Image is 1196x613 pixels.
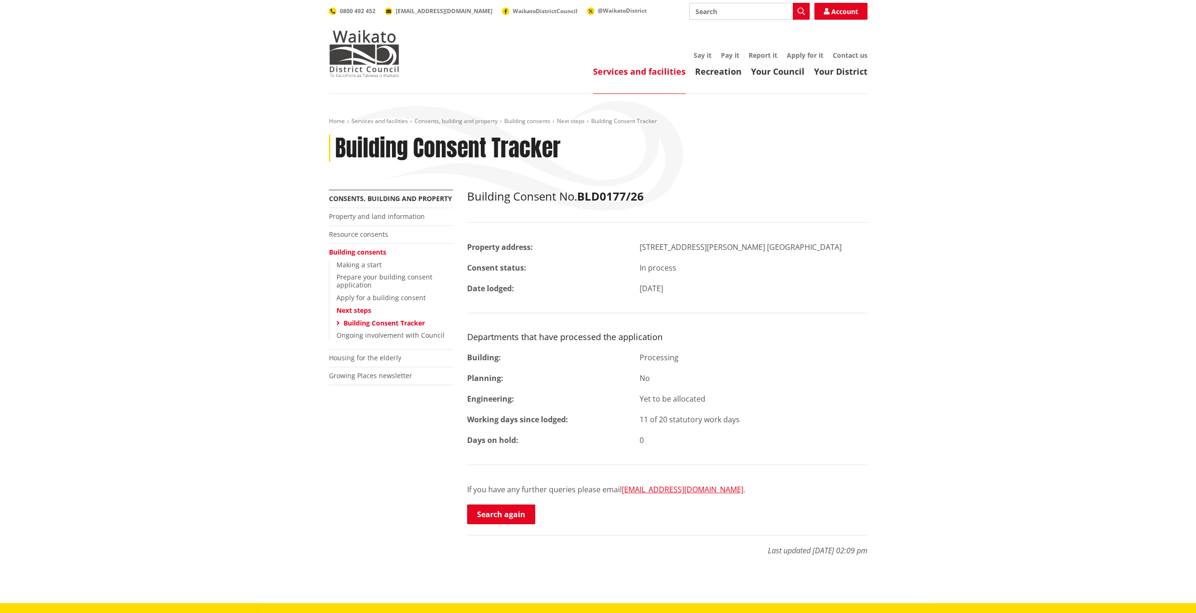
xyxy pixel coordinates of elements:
[751,66,805,77] a: Your Council
[633,372,875,384] div: No
[396,7,492,15] span: [EMAIL_ADDRESS][DOMAIN_NAME]
[335,135,561,162] h1: Building Consent Tracker
[689,3,810,20] input: Search input
[622,484,743,495] a: [EMAIL_ADDRESS][DOMAIN_NAME]
[329,353,401,362] a: Housing for the elderly
[336,272,432,289] a: Prepare your building consent application
[833,51,868,60] a: Contact us
[467,352,501,363] strong: Building:
[467,190,868,203] h2: Building Consent No.
[633,352,875,363] div: Processing
[467,263,526,273] strong: Consent status:
[467,283,514,294] strong: Date lodged:
[467,484,868,495] p: If you have any further queries please email .
[593,66,686,77] a: Services and facilities
[633,414,875,425] div: 11 of 20 statutory work days
[329,7,375,15] a: 0800 492 452
[633,393,875,404] div: Yet to be allocated
[587,7,647,15] a: @WaikatoDistrict
[336,293,426,302] a: Apply for a building consent
[329,30,399,77] img: Waikato District Council - Te Kaunihera aa Takiwaa o Waikato
[694,51,711,60] a: Say it
[695,66,742,77] a: Recreation
[591,117,657,125] span: Building Consent Tracker
[557,117,585,125] a: Next steps
[504,117,550,125] a: Building consents
[502,7,578,15] a: WaikatoDistrictCouncil
[336,331,445,340] a: Ongoing involvement with Council
[414,117,498,125] a: Consents, building and property
[329,212,425,221] a: Property and land information
[513,7,578,15] span: WaikatoDistrictCouncil
[352,117,408,125] a: Services and facilities
[814,66,868,77] a: Your District
[467,332,868,342] h3: Departments that have processed the application
[329,117,868,125] nav: breadcrumb
[633,283,875,294] div: [DATE]
[329,194,452,203] a: Consents, building and property
[814,3,868,20] a: Account
[721,51,739,60] a: Pay it
[787,51,823,60] a: Apply for it
[329,248,386,256] a: Building consents
[467,435,518,445] strong: Days on hold:
[385,7,492,15] a: [EMAIL_ADDRESS][DOMAIN_NAME]
[329,371,412,380] a: Growing Places newsletter
[598,7,647,15] span: @WaikatoDistrict
[344,318,425,327] a: Building Consent Tracker
[467,504,535,524] a: Search again
[633,241,875,253] div: [STREET_ADDRESS][PERSON_NAME] [GEOGRAPHIC_DATA]
[577,188,644,204] strong: BLD0177/26
[467,242,533,252] strong: Property address:
[467,394,514,404] strong: Engineering:
[329,117,345,125] a: Home
[336,260,382,269] a: Making a start
[467,414,568,425] strong: Working days since lodged:
[749,51,777,60] a: Report it
[633,262,875,273] div: In process
[336,306,371,315] a: Next steps
[329,230,388,239] a: Resource consents
[467,535,868,556] p: Last updated [DATE] 02:09 pm
[633,435,875,446] div: 0
[467,373,503,383] strong: Planning:
[340,7,375,15] span: 0800 492 452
